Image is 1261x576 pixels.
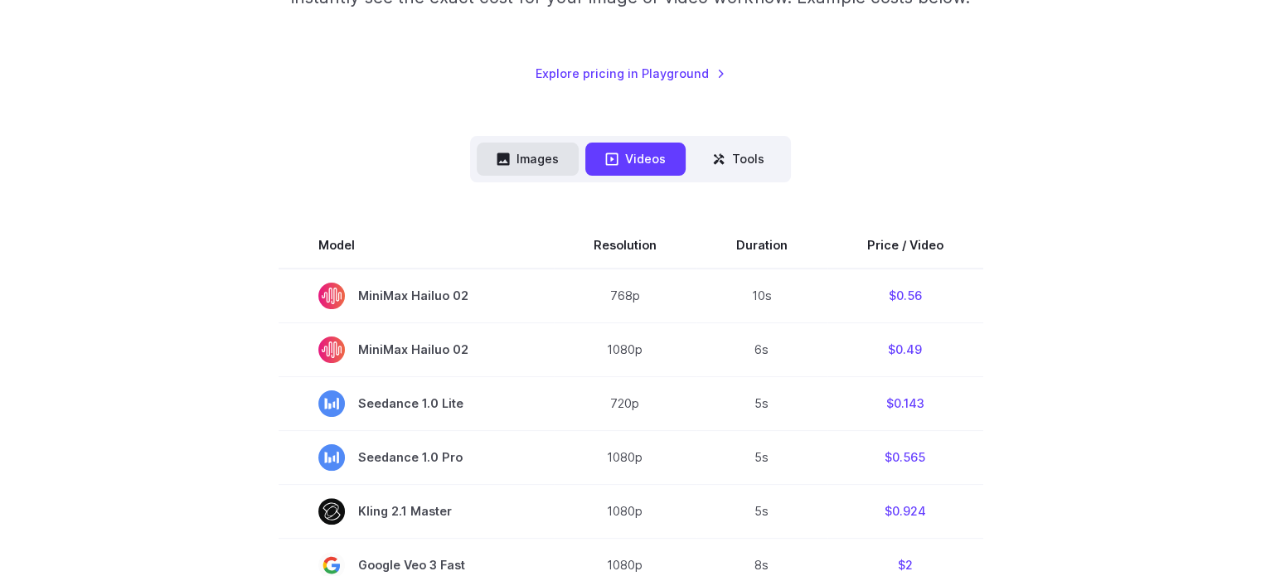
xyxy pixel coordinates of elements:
span: MiniMax Hailuo 02 [318,336,514,363]
td: $0.143 [827,376,983,430]
td: 5s [696,376,827,430]
td: 5s [696,484,827,538]
button: Videos [585,143,686,175]
td: $0.49 [827,322,983,376]
th: Model [279,222,554,269]
button: Tools [692,143,784,175]
button: Images [477,143,579,175]
td: $0.924 [827,484,983,538]
span: Seedance 1.0 Lite [318,390,514,417]
span: Kling 2.1 Master [318,498,514,525]
span: Seedance 1.0 Pro [318,444,514,471]
td: 6s [696,322,827,376]
td: 720p [554,376,696,430]
td: 1080p [554,484,696,538]
td: 1080p [554,430,696,484]
td: 1080p [554,322,696,376]
th: Duration [696,222,827,269]
td: $0.565 [827,430,983,484]
td: $0.56 [827,269,983,323]
th: Price / Video [827,222,983,269]
td: 768p [554,269,696,323]
td: 5s [696,430,827,484]
span: MiniMax Hailuo 02 [318,283,514,309]
td: 10s [696,269,827,323]
a: Explore pricing in Playground [536,64,725,83]
th: Resolution [554,222,696,269]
